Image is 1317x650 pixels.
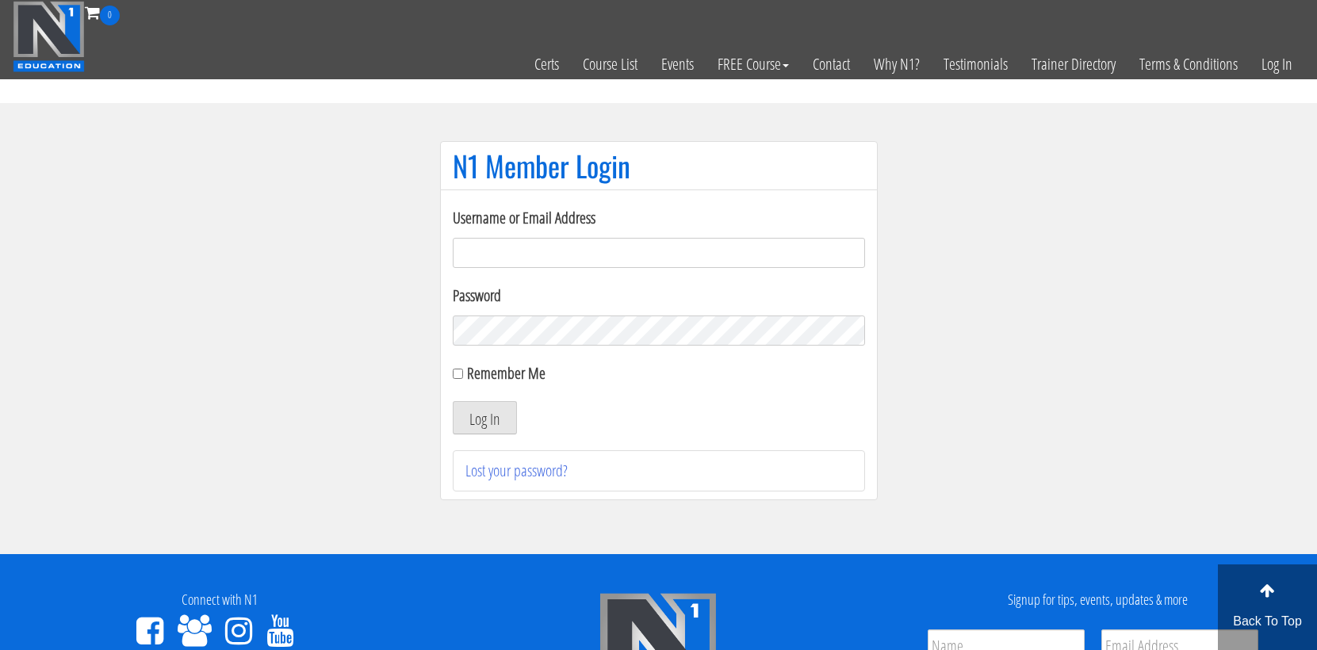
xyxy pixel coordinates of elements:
[706,25,801,103] a: FREE Course
[453,401,517,434] button: Log In
[1250,25,1304,103] a: Log In
[523,25,571,103] a: Certs
[932,25,1020,103] a: Testimonials
[85,2,120,23] a: 0
[100,6,120,25] span: 0
[1218,612,1317,631] p: Back To Top
[453,284,865,308] label: Password
[465,460,568,481] a: Lost your password?
[862,25,932,103] a: Why N1?
[467,362,546,384] label: Remember Me
[453,206,865,230] label: Username or Email Address
[1020,25,1127,103] a: Trainer Directory
[571,25,649,103] a: Course List
[890,592,1305,608] h4: Signup for tips, events, updates & more
[801,25,862,103] a: Contact
[453,150,865,182] h1: N1 Member Login
[13,1,85,72] img: n1-education
[12,592,427,608] h4: Connect with N1
[649,25,706,103] a: Events
[1127,25,1250,103] a: Terms & Conditions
